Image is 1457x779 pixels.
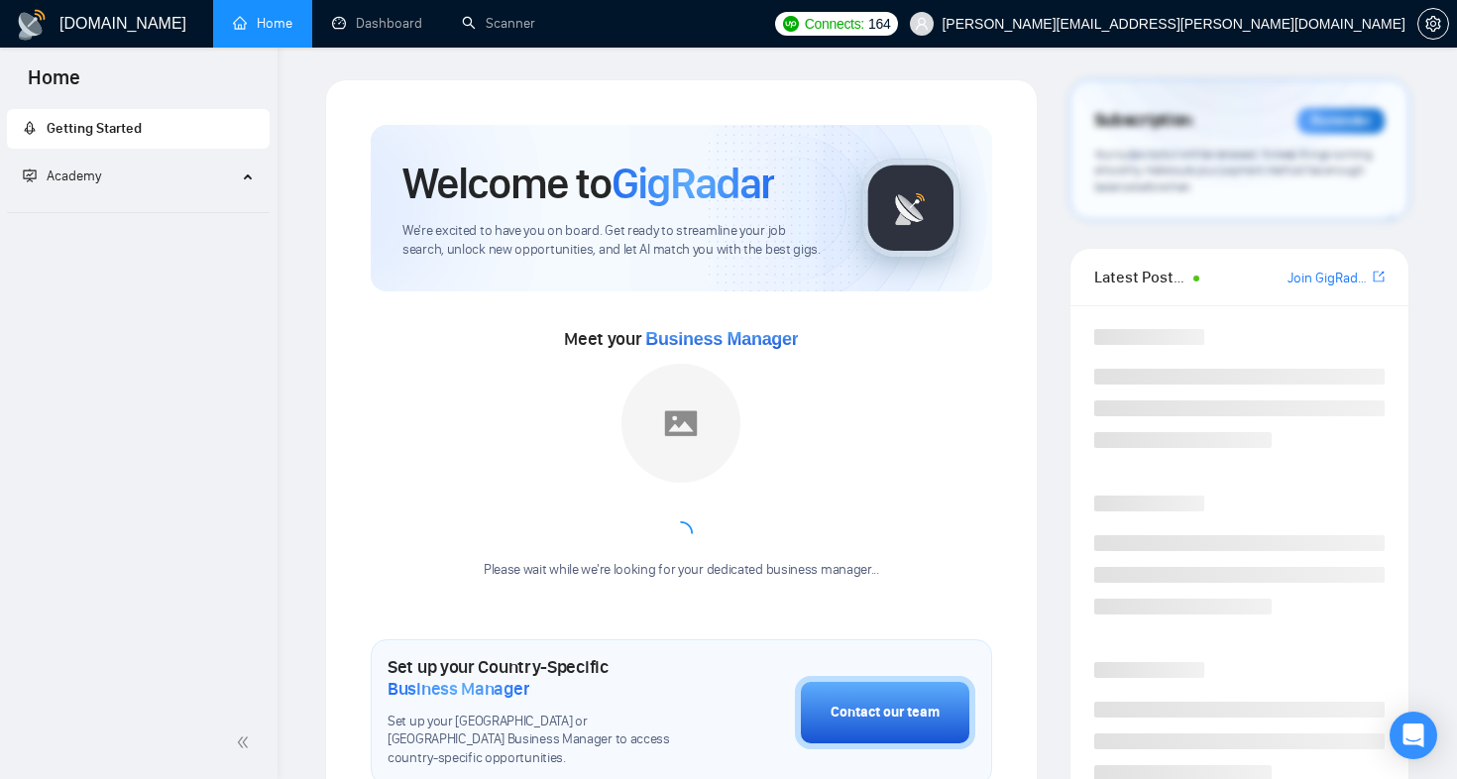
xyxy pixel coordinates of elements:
[665,518,697,550] span: loading
[462,15,535,32] a: searchScanner
[795,676,975,749] button: Contact our team
[472,561,891,580] div: Please wait while we're looking for your dedicated business manager...
[7,204,270,217] li: Academy Homepage
[1094,147,1373,194] span: Your subscription will be renewed. To keep things running smoothly, make sure your payment method...
[915,17,929,31] span: user
[23,168,37,182] span: fund-projection-screen
[23,167,101,184] span: Academy
[831,702,940,723] div: Contact our team
[1373,269,1385,284] span: export
[1094,265,1188,289] span: Latest Posts from the GigRadar Community
[1418,16,1448,32] span: setting
[564,328,798,350] span: Meet your
[868,13,890,35] span: 164
[402,157,774,210] h1: Welcome to
[1373,268,1385,286] a: export
[332,15,422,32] a: dashboardDashboard
[47,167,101,184] span: Academy
[861,159,960,258] img: gigradar-logo.png
[1417,16,1449,32] a: setting
[7,109,270,149] li: Getting Started
[783,16,799,32] img: upwork-logo.png
[1288,268,1369,289] a: Join GigRadar Slack Community
[612,157,774,210] span: GigRadar
[388,678,529,700] span: Business Manager
[805,13,864,35] span: Connects:
[23,121,37,135] span: rocket
[1417,8,1449,40] button: setting
[12,63,96,105] span: Home
[645,329,798,349] span: Business Manager
[621,364,740,483] img: placeholder.png
[1094,104,1192,138] span: Subscription
[233,15,292,32] a: homeHome
[402,222,830,260] span: We're excited to have you on board. Get ready to streamline your job search, unlock new opportuni...
[47,120,142,137] span: Getting Started
[1297,108,1385,134] div: Reminder
[388,656,696,700] h1: Set up your Country-Specific
[1390,712,1437,759] div: Open Intercom Messenger
[236,732,256,752] span: double-left
[16,9,48,41] img: logo
[388,713,696,769] span: Set up your [GEOGRAPHIC_DATA] or [GEOGRAPHIC_DATA] Business Manager to access country-specific op...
